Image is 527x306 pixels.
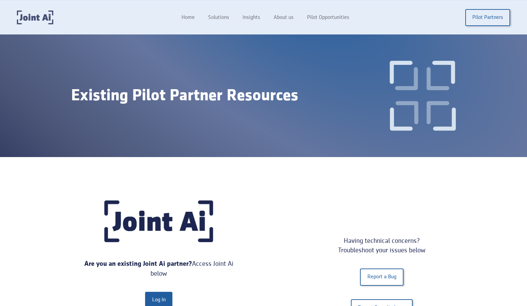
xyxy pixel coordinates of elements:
a: home [17,10,53,24]
a: Home [175,11,201,24]
div: Existing Pilot Partner Resources [71,86,298,105]
a: About us [267,11,300,24]
a: Pilot Partners [465,9,510,26]
div: Access Joint Ai below [81,259,237,278]
a: Pilot Opportunities [300,11,356,24]
div: Having technical concerns? Troubleshoot your issues below [290,236,473,255]
a: Report a Bug [360,269,403,285]
strong: Are you an existing Joint Ai partner? [84,261,192,267]
a: Solutions [201,11,236,24]
a: Insights [236,11,267,24]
